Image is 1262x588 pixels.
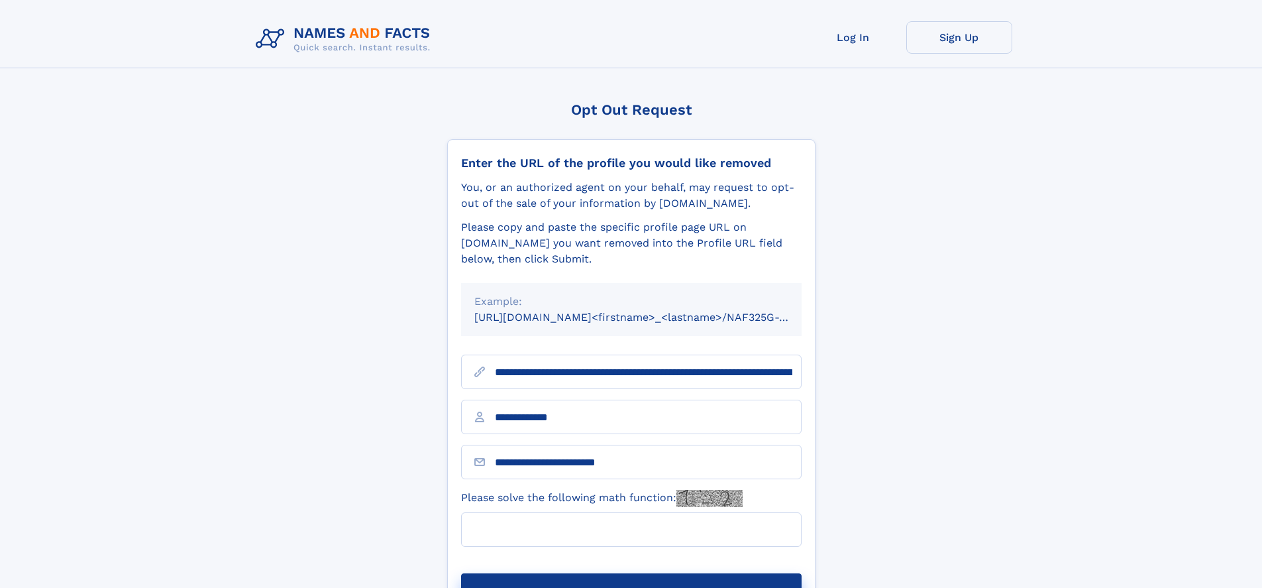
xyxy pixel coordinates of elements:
[250,21,441,57] img: Logo Names and Facts
[461,156,802,170] div: Enter the URL of the profile you would like removed
[474,311,827,323] small: [URL][DOMAIN_NAME]<firstname>_<lastname>/NAF325G-xxxxxxxx
[800,21,906,54] a: Log In
[461,180,802,211] div: You, or an authorized agent on your behalf, may request to opt-out of the sale of your informatio...
[447,101,815,118] div: Opt Out Request
[461,490,743,507] label: Please solve the following math function:
[474,294,788,310] div: Example:
[461,219,802,267] div: Please copy and paste the specific profile page URL on [DOMAIN_NAME] you want removed into the Pr...
[906,21,1012,54] a: Sign Up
